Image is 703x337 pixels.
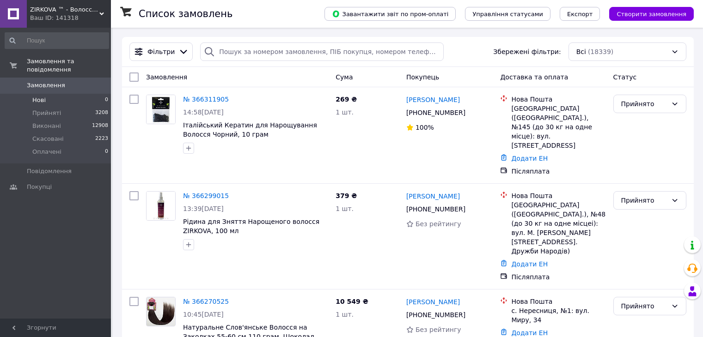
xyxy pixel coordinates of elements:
span: 10 549 ₴ [336,298,368,305]
span: Без рейтингу [416,326,461,333]
a: Додати ЕН [511,329,548,337]
a: Італійський Кератин для Нарощування Волосся Чорний, 10 грам [183,121,317,138]
span: Без рейтингу [416,220,461,228]
span: Створити замовлення [617,11,686,18]
span: Скасовані [32,135,64,143]
img: Фото товару [147,95,175,124]
span: 1 шт. [336,205,354,212]
span: 1 шт. [336,311,354,318]
span: Статус [613,73,637,81]
div: Післяплата [511,167,605,176]
span: 0 [105,96,108,104]
div: Прийнято [621,195,667,205]
span: Всі [576,47,586,56]
span: Фільтри [147,47,175,56]
a: Створити замовлення [600,10,694,17]
span: 100% [416,124,434,131]
span: Завантажити звіт по пром-оплаті [332,10,448,18]
div: [PHONE_NUMBER] [404,203,467,216]
span: 2223 [95,135,108,143]
div: Післяплата [511,272,605,282]
span: Замовлення [27,81,65,90]
a: Фото товару [146,95,176,124]
a: Рідина для Зняття Нарощеного волосся ZIRKOVA, 100 мл [183,218,319,235]
button: Завантажити звіт по пром-оплаті [324,7,456,21]
img: Фото товару [147,297,175,326]
a: Додати ЕН [511,260,548,268]
div: Прийнято [621,99,667,109]
div: Нова Пошта [511,297,605,306]
span: Покупці [27,183,52,191]
img: Фото товару [147,192,175,220]
span: Доставка та оплата [500,73,568,81]
span: (18339) [588,48,613,55]
span: Повідомлення [27,167,72,175]
button: Експорт [560,7,600,21]
span: 0 [105,148,108,156]
div: с. Нересниця, №1: вул. Миру, 34 [511,306,605,325]
span: 14:58[DATE] [183,108,224,116]
a: [PERSON_NAME] [406,192,460,201]
div: [PHONE_NUMBER] [404,106,467,119]
div: Нова Пошта [511,191,605,200]
span: Виконані [32,122,61,130]
span: Експорт [567,11,593,18]
span: Прийняті [32,109,61,117]
span: 3208 [95,109,108,117]
span: 379 ₴ [336,192,357,199]
a: Фото товару [146,297,176,326]
a: Додати ЕН [511,155,548,162]
span: Замовлення та повідомлення [27,57,111,74]
div: [PHONE_NUMBER] [404,308,467,321]
span: 269 ₴ [336,96,357,103]
a: № 366270525 [183,298,229,305]
div: Ваш ID: 141318 [30,14,111,22]
span: Збережені фільтри: [493,47,561,56]
div: [GEOGRAPHIC_DATA] ([GEOGRAPHIC_DATA].), №145 (до 30 кг на одне місце): вул. [STREET_ADDRESS] [511,104,605,150]
button: Створити замовлення [609,7,694,21]
span: Управління статусами [472,11,543,18]
h1: Список замовлень [139,8,232,19]
a: № 366299015 [183,192,229,199]
div: [GEOGRAPHIC_DATA] ([GEOGRAPHIC_DATA].), №48 (до 30 кг на одне місцеі): вул. М. [PERSON_NAME][STRE... [511,200,605,256]
button: Управління статусами [465,7,550,21]
input: Пошук за номером замовлення, ПІБ покупця, номером телефону, Email, номером накладної [200,42,444,61]
span: Оплачені [32,148,61,156]
span: 12908 [92,122,108,130]
span: Покупець [406,73,439,81]
a: № 366311905 [183,96,229,103]
input: Пошук [5,32,109,49]
a: Фото товару [146,191,176,221]
div: Нова Пошта [511,95,605,104]
span: Cума [336,73,353,81]
div: Прийнято [621,301,667,311]
span: Замовлення [146,73,187,81]
span: 10:45[DATE] [183,311,224,318]
span: 13:39[DATE] [183,205,224,212]
span: ZIRKOVA ™ - Волосся Для Нарощування, Волосся На Заколках, Нарощування Волосся [30,6,99,14]
a: [PERSON_NAME] [406,297,460,307]
span: Нові [32,96,46,104]
span: 1 шт. [336,108,354,116]
a: [PERSON_NAME] [406,95,460,104]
